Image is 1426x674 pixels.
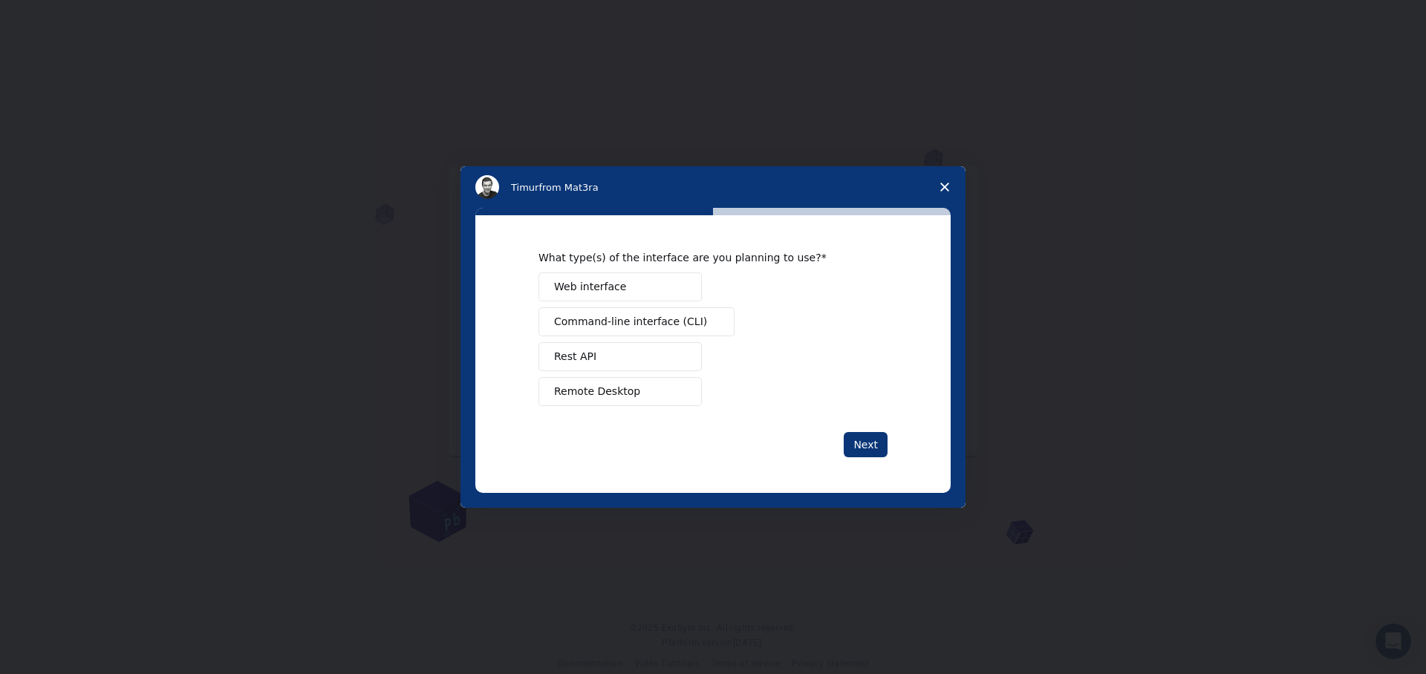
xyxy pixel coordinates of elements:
span: Support [29,10,79,24]
button: Remote Desktop [538,377,702,406]
img: Profile image for Timur [475,175,499,199]
button: Command-line interface (CLI) [538,307,735,336]
span: Close survey [924,166,966,208]
span: Remote Desktop [554,384,640,399]
span: Timur [511,182,538,193]
button: Web interface [538,272,702,301]
div: What type(s) of the interface are you planning to use? [538,251,865,264]
button: Rest API [538,342,702,371]
button: Next [844,432,888,457]
span: Web interface [554,279,626,295]
span: Rest API [554,349,596,364]
span: from Mat3ra [538,182,598,193]
span: Command-line interface (CLI) [554,314,707,330]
